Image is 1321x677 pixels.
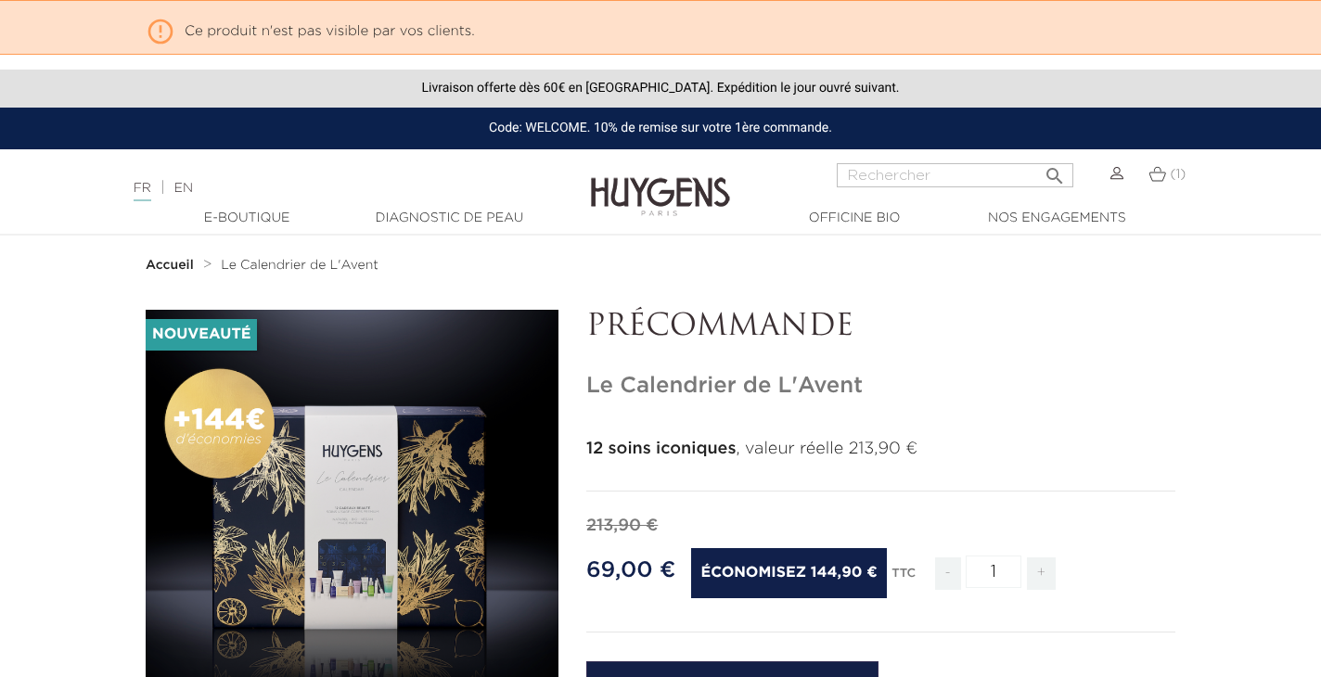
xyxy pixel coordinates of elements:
div: TTC [891,554,916,604]
span: 213,90 € [586,517,658,534]
span: 69,00 € [586,559,675,581]
div: | [124,177,537,199]
p: Ce produit n'est pas visible par vos clients. [146,12,1175,43]
strong: Accueil [146,259,194,272]
a: Accueil [146,258,198,273]
span: + [1027,557,1057,590]
li: Nouveauté [146,319,257,351]
i:  [146,12,175,42]
p: PRÉCOMMANDE [586,310,1175,345]
i:  [1044,160,1066,182]
a: Le Calendrier de L'Avent [221,258,378,273]
p: , valeur réelle 213,90 € [586,437,1175,462]
span: Le Calendrier de L'Avent [221,259,378,272]
button:  [1038,158,1071,183]
h1: Le Calendrier de L'Avent [586,373,1175,400]
a: Officine Bio [762,209,947,228]
span: - [935,557,961,590]
a: Diagnostic de peau [356,209,542,228]
input: Quantité [966,556,1021,588]
input: Rechercher [837,163,1073,187]
span: Économisez 144,90 € [691,548,886,598]
a: FR [134,182,151,201]
a: E-Boutique [154,209,340,228]
a: EN [174,182,193,195]
a: (1) [1148,167,1186,182]
span: (1) [1171,168,1186,181]
strong: 12 soins iconiques [586,441,736,457]
a: Nos engagements [964,209,1149,228]
img: Huygens [591,147,730,219]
